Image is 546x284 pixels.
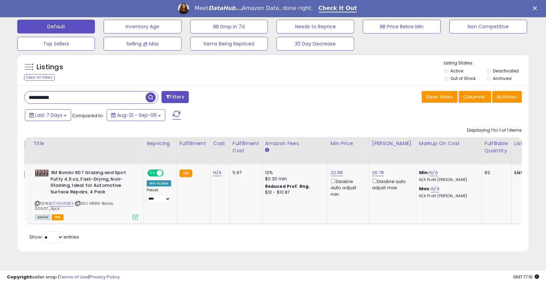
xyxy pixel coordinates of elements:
[449,20,527,33] button: Non Competitive
[147,188,171,203] div: Preset:
[213,140,227,147] div: Cost
[493,68,519,74] label: Deactivated
[104,20,181,33] button: Inventory Age
[533,6,540,10] div: Close
[195,5,313,12] div: Meet Amazon Data, done right.
[162,91,188,103] button: Filters
[208,5,242,11] i: DataHub...
[416,137,481,164] th: The percentage added to the cost of goods (COGS) that forms the calculator for Min & Max prices.
[513,274,539,280] span: 2025-09-15 17:16 GMT
[37,62,63,72] h5: Listings
[24,74,55,81] div: Clear All Filters
[459,91,491,103] button: Columns
[107,109,165,121] button: Aug-31 - Sep-06
[265,190,322,195] div: $10 - $10.87
[148,170,157,176] span: ON
[147,180,171,186] div: Win BuyBox
[190,37,268,51] button: Items Being Repriced
[35,112,62,119] span: Last 7 Days
[29,234,79,240] span: Show: entries
[429,169,437,176] a: N/A
[265,176,322,182] div: $0.30 min
[372,177,411,191] div: Disable auto adjust max
[7,274,120,281] div: seller snap | |
[147,140,174,147] div: Repricing
[265,170,322,176] div: 12%
[213,169,222,176] a: N/A
[431,185,439,192] a: N/A
[50,170,134,197] b: 3M Bondo 907 Glazing and Spot Putty 4.5 oz, Fast-Drying, Non-Staining, Ideal for Automotive Surfa...
[233,140,259,154] div: Fulfillment Cost
[514,169,546,176] b: Listed Price:
[372,169,384,176] a: 26.78
[33,140,141,147] div: Title
[190,20,268,33] button: BB Drop in 7d
[331,177,364,197] div: Disable auto adjust min
[450,75,476,81] label: Out of Stock
[419,185,431,192] b: Max:
[17,37,95,51] button: Top Sellers
[363,20,440,33] button: BB Price Below Min
[450,68,463,74] label: Active
[493,75,511,81] label: Archived
[276,37,354,51] button: 30 Day Decrease
[331,140,366,147] div: Min Price
[419,177,476,182] p: N/A Profit [PERSON_NAME]
[179,170,192,177] small: FBA
[72,112,104,119] span: Compared to:
[117,112,157,119] span: Aug-31 - Sep-06
[49,201,74,206] a: B07N6HFBRX
[17,20,95,33] button: Default
[35,201,114,211] span: | SKU: MMM-Bondo 00907_4pck
[319,5,357,12] a: Check It Out
[492,91,522,103] button: Actions
[179,140,207,147] div: Fulfillment
[59,274,88,280] a: Terms of Use
[35,170,138,219] div: ASIN:
[265,183,310,189] b: Reduced Prof. Rng.
[178,3,189,14] img: Profile image for Georgie
[331,169,343,176] a: 22.98
[372,140,413,147] div: [PERSON_NAME]
[52,214,64,220] span: FBA
[419,169,429,176] b: Min:
[35,214,51,220] span: All listings currently available for purchase on Amazon
[419,140,479,147] div: Markup on Cost
[163,170,174,176] span: OFF
[422,91,458,103] button: Save View
[104,37,181,51] button: Selling @ Max
[265,140,325,147] div: Amazon Fees
[444,60,529,67] p: Listing States:
[233,170,257,176] div: 5.97
[35,170,49,177] img: 51cAFC1Q7vL._SL40_.jpg
[276,20,354,33] button: Needs to Reprice
[463,93,485,100] span: Columns
[485,140,508,154] div: Fulfillable Quantity
[485,170,506,176] div: 82
[89,274,120,280] a: Privacy Policy
[25,109,71,121] button: Last 7 Days
[265,147,269,153] small: Amazon Fees.
[467,127,522,134] div: Displaying 1 to 1 of 1 items
[7,274,32,280] strong: Copyright
[419,194,476,199] p: N/A Profit [PERSON_NAME]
